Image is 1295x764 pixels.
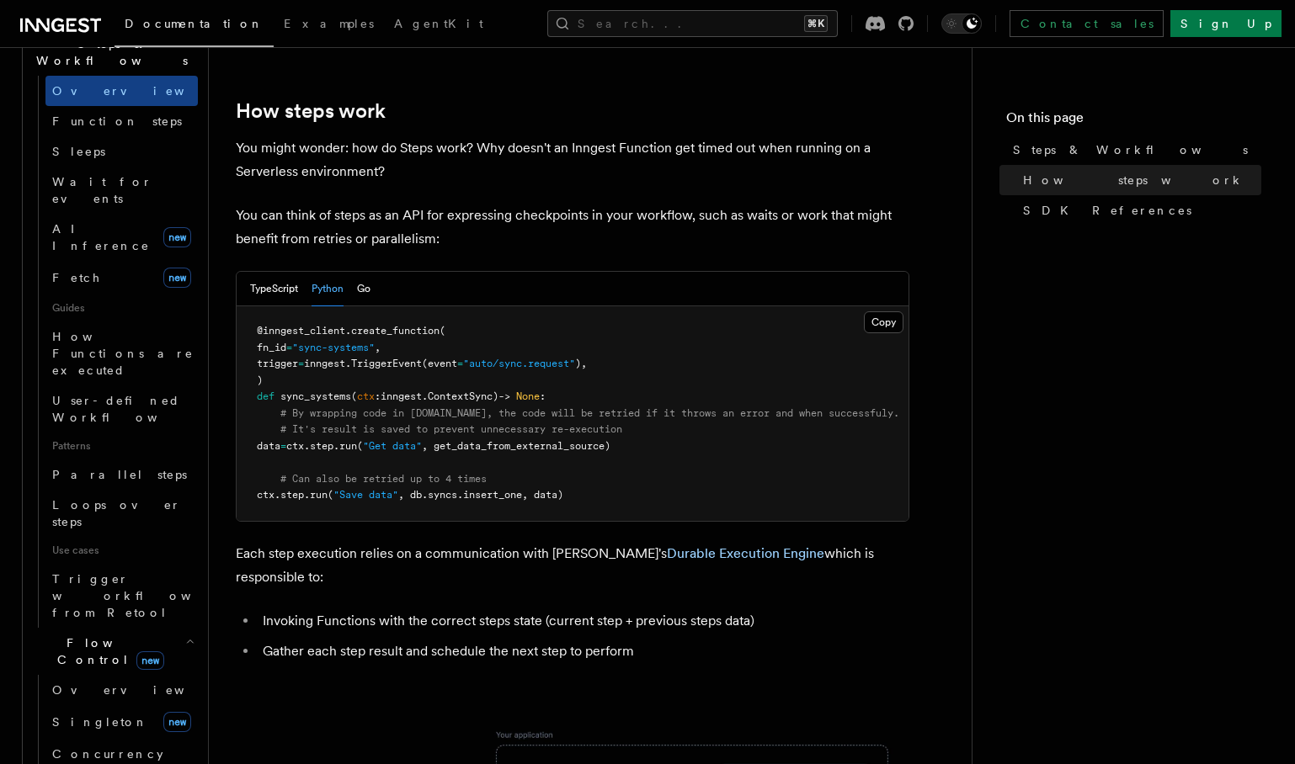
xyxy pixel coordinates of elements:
[498,390,510,402] span: ->
[45,167,198,214] a: Wait for events
[333,489,398,501] span: "Save data"
[52,271,101,284] span: Fetch
[381,390,422,402] span: inngest
[1023,172,1244,188] span: How steps work
[163,268,191,288] span: new
[45,705,198,739] a: Singletonnew
[257,440,280,452] span: data
[29,35,188,69] span: Steps & Workflows
[422,440,610,452] span: , get_data_from_external_source)
[45,321,198,385] a: How Functions are executed
[257,374,263,386] span: )
[45,385,198,432] a: User-defined Workflows
[52,394,204,424] span: User-defined Workflows
[29,628,198,675] button: Flow Controlnew
[357,272,370,306] button: Go
[236,99,386,123] a: How steps work
[1006,135,1261,165] a: Steps & Workflows
[1023,202,1191,219] span: SDK References
[394,17,483,30] span: AgentKit
[45,459,198,490] a: Parallel steps
[236,204,909,251] p: You can think of steps as an API for expressing checkpoints in your workflow, such as waits or wo...
[398,489,563,501] span: , db.syncs.insert_one, data)
[258,639,909,663] li: Gather each step result and schedule the next step to perform
[29,634,185,668] span: Flow Control
[540,390,546,402] span: :
[52,145,105,158] span: Sleeps
[351,358,422,369] span: TriggerEvent
[52,572,237,619] span: Trigger workflows from Retool
[115,5,274,47] a: Documentation
[1016,165,1261,195] a: How steps work
[333,440,339,452] span: .
[274,489,280,501] span: .
[667,545,824,561] a: Durable Execution Engine
[163,227,191,247] span: new
[280,489,304,501] span: step
[463,358,575,369] span: "auto/sync.request"
[357,440,363,452] span: (
[45,294,198,321] span: Guides
[357,390,375,402] span: ctx
[941,13,982,34] button: Toggle dark mode
[250,272,298,306] button: TypeScript
[45,214,198,261] a: AI Inferencenew
[52,175,152,205] span: Wait for events
[457,358,463,369] span: =
[52,114,182,128] span: Function steps
[163,712,191,732] span: new
[45,490,198,537] a: Loops over steps
[257,390,274,402] span: def
[422,390,428,402] span: .
[363,440,422,452] span: "Get data"
[345,325,351,337] span: .
[310,489,328,501] span: run
[1170,10,1282,37] a: Sign Up
[304,440,310,452] span: .
[52,330,194,377] span: How Functions are executed
[310,440,333,452] span: step
[52,715,148,729] span: Singleton
[52,84,226,98] span: Overview
[29,76,198,628] div: Steps & Workflows
[1010,10,1164,37] a: Contact sales
[375,342,381,353] span: ,
[286,342,292,353] span: =
[516,390,540,402] span: None
[804,15,828,32] kbd: ⌘K
[280,390,351,402] span: sync_systems
[280,473,487,485] span: # Can also be retried up to 4 times
[428,390,498,402] span: ContextSync)
[29,29,198,76] button: Steps & Workflows
[45,537,198,564] span: Use cases
[136,651,164,670] span: new
[45,432,198,459] span: Patterns
[286,440,304,452] span: ctx
[1006,108,1261,135] h4: On this page
[304,489,310,501] span: .
[52,747,163,761] span: Concurrency
[547,10,838,37] button: Search...⌘K
[236,542,909,589] p: Each step execution relies on a communication with [PERSON_NAME]'s which is responsible to:
[440,325,445,337] span: (
[1016,195,1261,225] a: SDK References
[45,136,198,167] a: Sleeps
[52,498,181,528] span: Loops over steps
[52,468,187,481] span: Parallel steps
[298,358,304,369] span: =
[864,311,903,333] button: Copy
[328,489,333,501] span: (
[575,358,587,369] span: ),
[45,76,198,106] a: Overview
[339,440,357,452] span: run
[257,358,298,369] span: trigger
[312,272,344,306] button: Python
[284,17,374,30] span: Examples
[125,17,264,30] span: Documentation
[375,390,381,402] span: :
[258,609,909,633] li: Invoking Functions with the correct steps state (current step + previous steps data)
[45,261,198,294] a: Fetchnew
[257,342,286,353] span: fn_id
[280,423,622,435] span: # It's result is saved to prevent unnecessary re-execution
[257,489,274,501] span: ctx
